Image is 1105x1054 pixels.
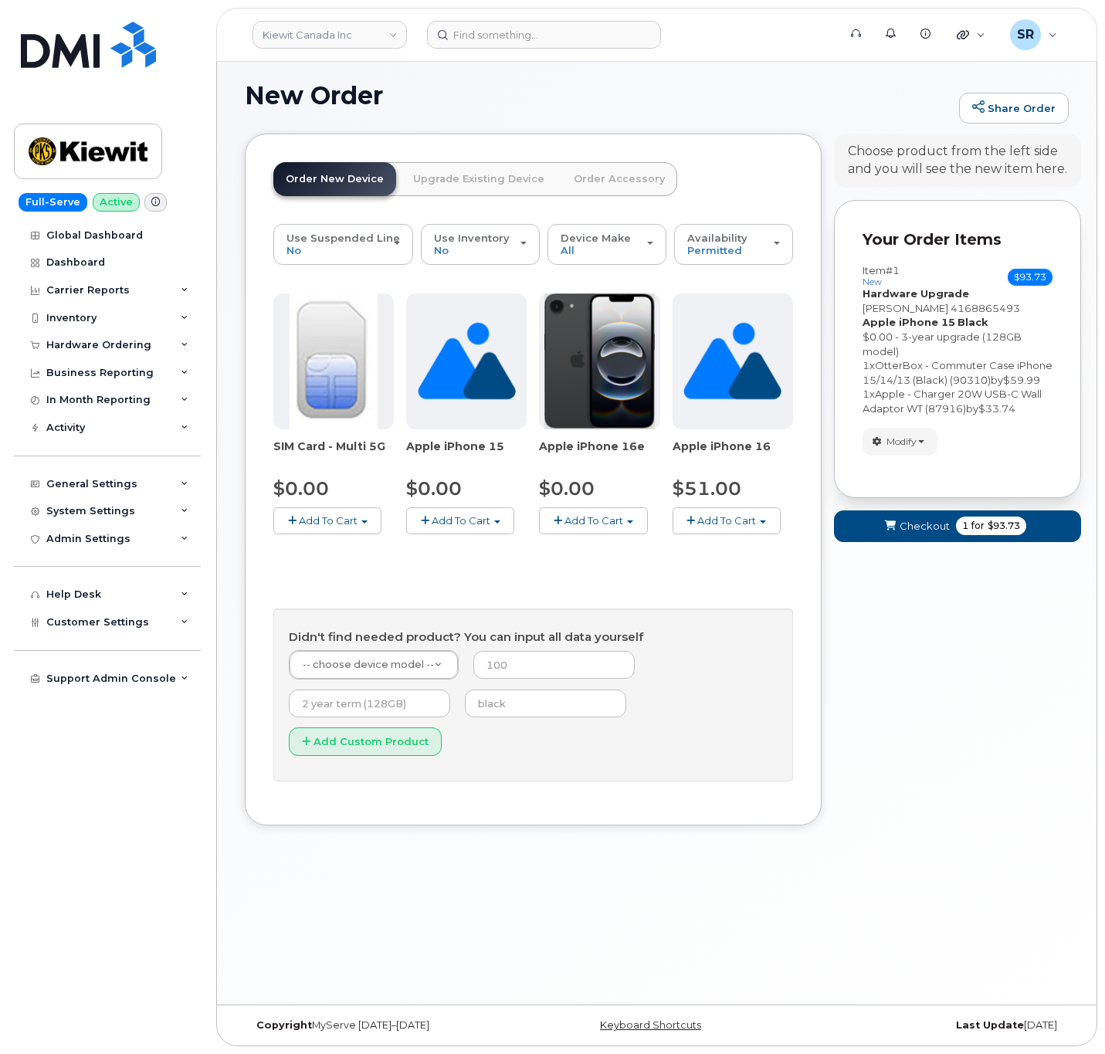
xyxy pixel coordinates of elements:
span: Add To Cart [564,514,623,527]
img: no_image_found-2caef05468ed5679b831cfe6fc140e25e0c280774317ffc20a367ab7fd17291e.png [683,293,781,429]
div: Quicklinks [946,19,996,50]
button: Use Suspended Line No [273,224,413,264]
p: Your Order Items [863,229,1052,251]
span: $0.00 [273,477,329,500]
span: Checkout [900,519,950,534]
span: 1 [863,359,869,371]
span: -- choose device model -- [303,659,434,670]
strong: Black [958,316,988,328]
span: $59.99 [1003,374,1040,386]
button: Modify [863,428,937,455]
a: Upgrade Existing Device [401,162,557,196]
span: Availability [687,232,747,244]
strong: Last Update [956,1019,1024,1031]
div: Apple iPhone 16e [539,439,659,469]
input: 100 [473,651,635,679]
div: SIM Card - Multi 5G [273,439,394,469]
span: Permitted [687,244,742,256]
span: All [561,244,575,256]
span: Device Make [561,232,631,244]
span: $51.00 [673,477,741,500]
span: $93.73 [988,519,1020,533]
h3: Item [863,265,900,287]
img: no_image_found-2caef05468ed5679b831cfe6fc140e25e0c280774317ffc20a367ab7fd17291e.png [418,293,516,429]
a: Order Accessory [561,162,677,196]
strong: Copyright [256,1019,312,1031]
span: Add To Cart [697,514,756,527]
span: 1 [962,519,968,533]
span: Modify [886,435,917,449]
img: 00D627D4-43E9-49B7-A367-2C99342E128C.jpg [290,293,378,429]
a: Keyboard Shortcuts [600,1019,701,1031]
span: No [434,244,449,256]
input: Find something... [427,21,661,49]
button: Use Inventory No [421,224,540,264]
button: Device Make All [547,224,666,264]
div: $0.00 - 3-year upgrade (128GB model) [863,330,1052,358]
iframe: Messenger Launcher [1038,987,1093,1042]
a: -- choose device model -- [290,651,458,679]
a: Kiewit Canada Inc [253,21,407,49]
h4: Didn't find needed product? You can input all data yourself [289,631,778,644]
span: $33.74 [978,402,1015,415]
a: Order New Device [273,162,396,196]
span: 1 [863,388,869,400]
button: Add To Cart [539,507,647,534]
a: Share Order [959,93,1069,124]
button: Add To Cart [673,507,781,534]
span: Add To Cart [299,514,358,527]
span: $93.73 [1008,269,1052,286]
strong: Hardware Upgrade [863,287,969,300]
button: Add Custom Product [289,727,442,756]
div: MyServe [DATE]–[DATE] [245,1019,520,1032]
small: new [863,276,882,287]
input: black [465,690,626,717]
span: No [286,244,301,256]
span: for [968,519,988,533]
span: OtterBox - Commuter Case iPhone 15/14/13 (Black) (90310) [863,359,1052,386]
div: [DATE] [794,1019,1069,1032]
button: Add To Cart [406,507,514,534]
button: Availability Permitted [674,224,793,264]
span: SR [1017,25,1034,44]
button: Checkout 1 for $93.73 [834,510,1081,542]
div: Apple iPhone 15 [406,439,527,469]
img: iPhone_16e_pic.PNG [544,293,655,429]
span: Add To Cart [432,514,490,527]
span: #1 [886,264,900,276]
input: 2 year term (128GB) [289,690,450,717]
span: Use Suspended Line [286,232,400,244]
div: x by [863,358,1052,387]
span: $0.00 [406,477,462,500]
div: Choose product from the left side and you will see the new item here. [848,143,1067,178]
span: 4168865493 [951,302,1020,314]
span: [PERSON_NAME] [863,302,948,314]
button: Add To Cart [273,507,381,534]
div: x by [863,387,1052,415]
strong: Apple iPhone 15 [863,316,955,328]
div: Apple iPhone 16 [673,439,793,469]
h1: New Order [245,82,951,109]
span: Use Inventory [434,232,510,244]
span: Apple - Charger 20W USB-C Wall Adaptor WT (87916) [863,388,1042,415]
span: $0.00 [539,477,595,500]
div: Sebastian Reissig [999,19,1068,50]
